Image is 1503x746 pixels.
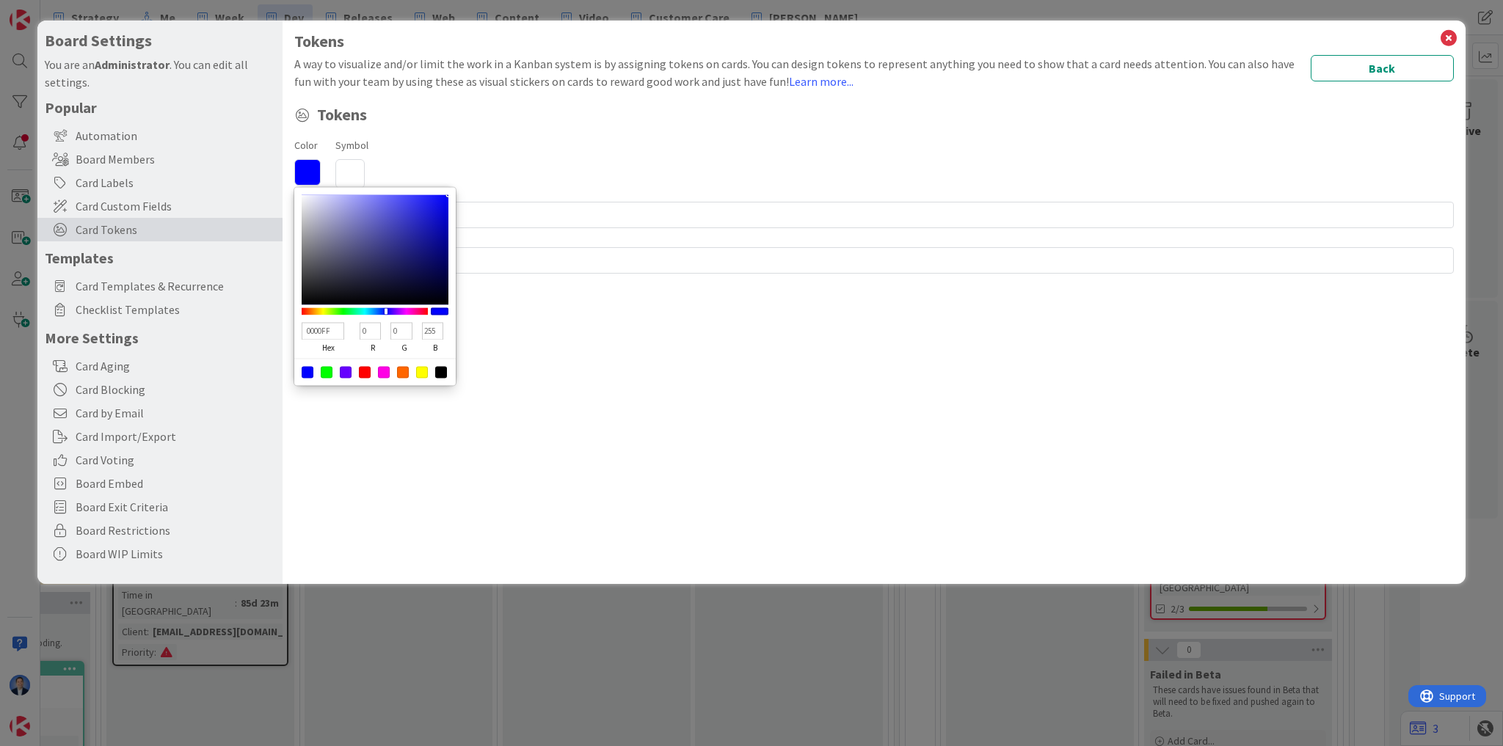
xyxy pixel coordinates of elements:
div: #00FF00 [321,366,332,378]
div: Card Labels [37,171,283,194]
button: Back [1311,55,1454,81]
div: A way to visualize and/or limit the work in a Kanban system is by assigning tokens on cards. You ... [294,55,1303,90]
span: Card by Email [76,404,275,422]
label: hex [302,340,355,357]
label: Symbol [335,138,368,153]
span: Board Embed [76,475,275,492]
div: Card Import/Export [37,425,283,448]
span: Checklist Templates [76,301,275,318]
div: #FFFF00 [416,366,428,378]
span: Board Exit Criteria [76,498,275,516]
div: #FF00E5 [378,366,390,378]
div: Card Aging [37,354,283,378]
h5: Popular [45,98,275,117]
label: g [390,340,417,357]
div: #000000 [435,366,447,378]
span: Board Restrictions [76,522,275,539]
div: Board WIP Limits [37,542,283,566]
span: Card Templates & Recurrence [76,277,275,295]
label: r [360,340,386,357]
span: Card Custom Fields [76,197,275,215]
label: b [422,340,448,357]
h4: Board Settings [45,32,275,50]
div: #6600FF [340,366,352,378]
h5: Templates [45,249,275,267]
span: Support [31,2,67,20]
div: Board Members [37,147,283,171]
div: #FF0000 [359,366,371,378]
label: Color [294,138,318,153]
h5: More Settings [45,329,275,347]
h1: Tokens [294,32,1454,51]
span: Tokens [317,102,1454,127]
div: Automation [37,124,283,147]
div: #0000FF [302,366,313,378]
div: You are an . You can edit all settings. [45,56,275,91]
span: Card Tokens [76,221,275,238]
div: Card Blocking [37,378,283,401]
b: Administrator [95,57,170,72]
div: #FF6600 [397,366,409,378]
span: Card Voting [76,451,275,469]
a: Learn more... [789,74,854,89]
